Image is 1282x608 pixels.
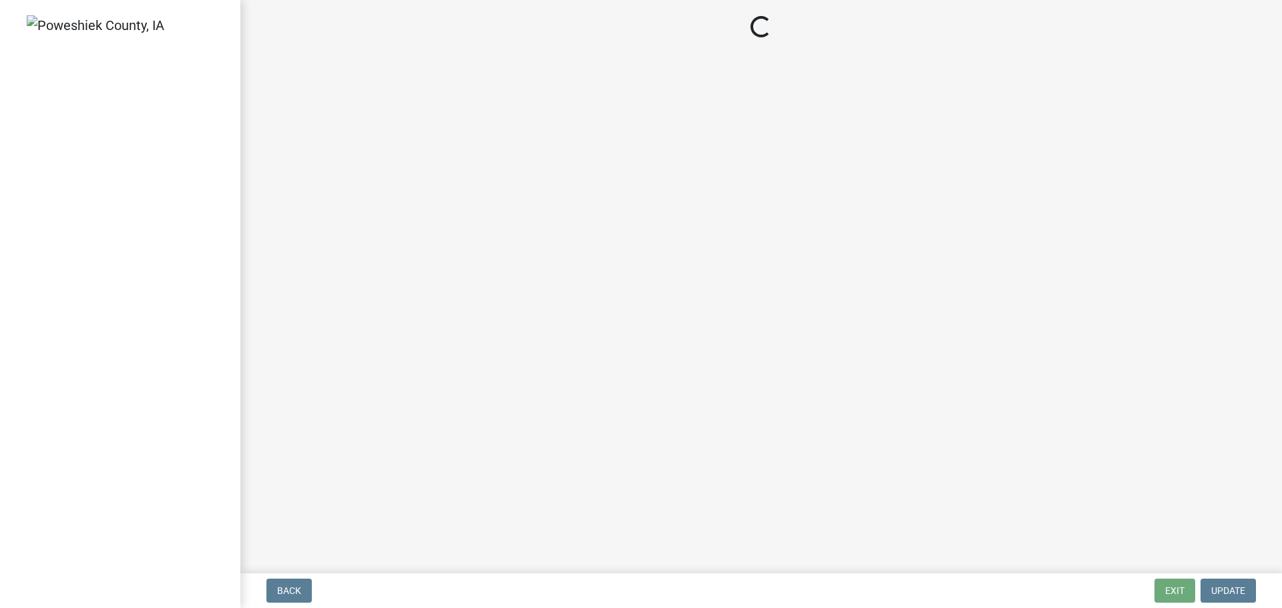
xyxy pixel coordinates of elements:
[277,585,301,596] span: Back
[266,579,312,603] button: Back
[1201,579,1256,603] button: Update
[27,15,164,35] img: Poweshiek County, IA
[1211,585,1245,596] span: Update
[1154,579,1195,603] button: Exit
